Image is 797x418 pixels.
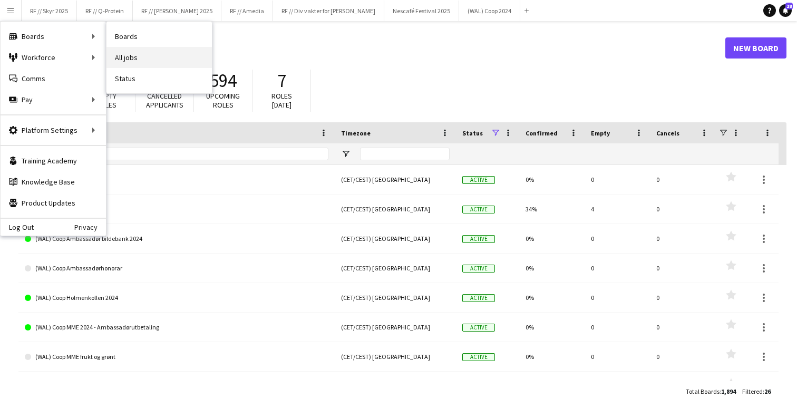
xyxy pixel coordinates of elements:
span: Active [462,353,495,361]
a: 28 [779,4,792,17]
div: 0% [519,283,585,312]
button: (WAL) Coop 2024 [459,1,520,21]
button: Open Filter Menu [341,149,351,159]
span: Active [462,294,495,302]
span: Roles [DATE] [271,91,292,110]
div: : [686,381,736,402]
div: 0 [585,342,650,371]
a: (WAL) Coop Ambassadør bildebank 2024 [25,224,328,254]
input: Board name Filter Input [44,148,328,160]
span: Timezone [341,129,371,137]
span: 28 [785,3,793,9]
div: 0% [519,372,585,401]
div: 34% [519,195,585,223]
span: Upcoming roles [206,91,240,110]
div: 4 [585,195,650,223]
a: Privacy [74,223,106,231]
div: 0 [650,254,715,283]
div: 0 [585,165,650,194]
div: 0 [650,342,715,371]
div: 0 [650,313,715,342]
a: (WAL) Coop Obs [25,372,328,401]
h1: Boards [18,40,725,56]
span: Filtered [742,387,763,395]
a: New Board [725,37,786,59]
span: Empty [591,129,610,137]
div: 0 [585,283,650,312]
div: (CET/CEST) [GEOGRAPHIC_DATA] [335,165,456,194]
div: Platform Settings [1,120,106,141]
span: Confirmed [526,129,558,137]
div: (CET/CEST) [GEOGRAPHIC_DATA] [335,372,456,401]
span: Active [462,235,495,243]
div: Workforce [1,47,106,68]
div: 0 [650,283,715,312]
div: (CET/CEST) [GEOGRAPHIC_DATA] [335,254,456,283]
div: 0 [650,224,715,253]
span: Active [462,265,495,273]
div: Pay [1,89,106,110]
div: (CET/CEST) [GEOGRAPHIC_DATA] [335,313,456,342]
span: 7 [277,69,286,92]
button: RF // Amedia [221,1,273,21]
div: : [742,381,771,402]
div: 0 [650,195,715,223]
span: 1,894 [721,387,736,395]
button: RF // Div vakter for [PERSON_NAME] [273,1,384,21]
a: (WAL) Coop MME 2024 - Ambassadørutbetaling [25,313,328,342]
a: (WAL) Coop 2024 [25,165,328,195]
a: (WAL) Coop MME frukt og grønt [25,342,328,372]
div: 0% [519,313,585,342]
div: 0 [585,313,650,342]
span: Active [462,176,495,184]
div: 0 [585,372,650,401]
div: 0 [650,372,715,401]
div: 0% [519,224,585,253]
span: Status [462,129,483,137]
button: RF // Skyr 2025 [22,1,77,21]
span: 26 [764,387,771,395]
div: 0% [519,165,585,194]
a: (WAL) Coop Ambassadørhonorar [25,254,328,283]
a: Comms [1,68,106,89]
a: Product Updates [1,192,106,213]
a: Training Academy [1,150,106,171]
a: (WAL) Coop 2025 [25,195,328,224]
a: All jobs [106,47,212,68]
span: Total Boards [686,387,720,395]
div: 0% [519,254,585,283]
span: Active [462,324,495,332]
button: RF // [PERSON_NAME] 2025 [133,1,221,21]
button: RF // Q-Protein [77,1,133,21]
span: 594 [210,69,237,92]
div: (CET/CEST) [GEOGRAPHIC_DATA] [335,283,456,312]
a: Boards [106,26,212,47]
input: Timezone Filter Input [360,148,450,160]
div: (CET/CEST) [GEOGRAPHIC_DATA] [335,195,456,223]
a: Status [106,68,212,89]
a: (WAL) Coop Holmenkollen 2024 [25,283,328,313]
div: 0 [650,165,715,194]
div: (CET/CEST) [GEOGRAPHIC_DATA] [335,342,456,371]
div: 0% [519,342,585,371]
a: Log Out [1,223,34,231]
div: 0 [585,224,650,253]
div: 0 [585,254,650,283]
button: Nescafé Festival 2025 [384,1,459,21]
span: Cancels [656,129,679,137]
div: Boards [1,26,106,47]
a: Knowledge Base [1,171,106,192]
span: Cancelled applicants [146,91,183,110]
span: Active [462,206,495,213]
div: (CET/CEST) [GEOGRAPHIC_DATA] [335,224,456,253]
